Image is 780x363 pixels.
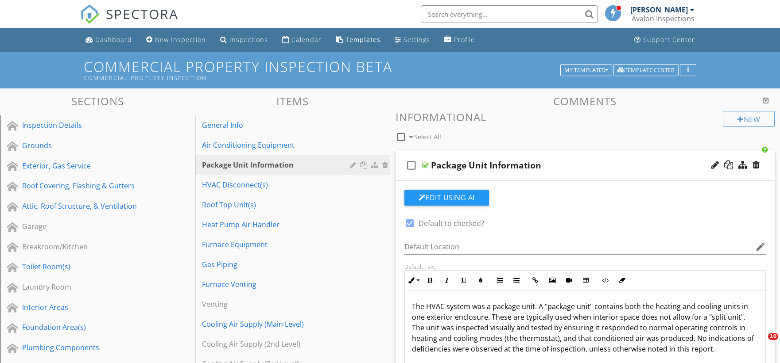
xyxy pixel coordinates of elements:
a: Template Center [613,65,679,73]
div: Heat Pump Air Handler [202,219,352,230]
div: [PERSON_NAME] [630,5,688,14]
div: Cooling Air Supply (Main Level) [202,319,352,329]
button: Insert Link (Ctrl+K) [527,272,544,289]
h3: Comments [396,95,775,107]
i: check_box_outline_blank [404,155,419,176]
div: Foundation Area(s) [22,322,153,332]
div: General Info [202,120,352,130]
div: Inspection Details [22,120,153,130]
div: Air Conditioning Equipment [202,140,352,150]
button: Template Center [613,64,679,76]
a: Company Profile [441,32,478,48]
div: Toilet Room(s) [22,261,153,272]
div: Exterior, Gas Service [22,160,153,171]
button: Inline Style [405,272,422,289]
div: Calendar [291,35,322,44]
div: Dashboard [95,35,132,44]
a: SPECTORA [80,12,179,31]
a: Calendar [279,32,325,48]
div: Furnace Equipment [202,239,352,250]
div: Garage [22,221,153,232]
div: Laundry Room [22,282,153,292]
a: New Inspection [143,32,210,48]
div: Venting [202,299,352,310]
button: Insert Table [578,272,594,289]
div: Default Text [404,263,766,270]
a: Inspections [217,32,272,48]
div: Roof Top Unit(s) [202,199,352,210]
a: Support Center [631,32,699,48]
div: Gas Piping [202,259,352,270]
div: Package Unit Information [202,160,352,170]
h3: Informational [396,111,775,123]
div: Breakroom/Kitchen [22,241,153,252]
button: Insert Video [561,272,578,289]
h1: Commercial Property Inspection BETA [84,59,696,81]
div: Profile [454,35,475,44]
p: The HVAC system was a package unit. A "package unit" contains both the heating and cooling units ... [412,301,759,354]
button: Italic (Ctrl+I) [439,272,455,289]
button: Bold (Ctrl+B) [422,272,439,289]
div: Cooling Air Supply (2nd Level) [202,339,352,349]
input: Search everything... [421,5,598,23]
div: Attic, Roof Structure, & Ventilation [22,201,153,211]
div: Support Center [643,35,695,44]
div: My Templates [564,67,608,73]
button: Clear Formatting [613,272,630,289]
a: Settings [391,32,434,48]
div: Grounds [22,140,153,151]
div: Avalon Inspections [632,14,695,23]
div: Settings [404,35,430,44]
a: Dashboard [82,32,136,48]
span: SPECTORA [106,4,179,23]
label: Default to checked? [419,219,484,228]
div: New [723,111,775,127]
button: Ordered List [491,272,508,289]
button: Underline (Ctrl+U) [455,272,472,289]
span: 10 [768,333,778,340]
div: New Inspection [155,35,206,44]
input: Default Location [404,240,754,254]
div: HVAC Disconnect(s) [202,180,352,190]
button: My Templates [560,64,612,76]
div: Commercial Property Inspection [84,74,563,81]
iframe: Intercom live chat [750,333,771,354]
button: Colors [472,272,489,289]
div: Template Center [617,67,675,73]
div: Templates [345,35,380,44]
div: Roof Covering, Flashing & Gutters [22,180,153,191]
button: Code View [597,272,613,289]
div: Plumbing Components [22,342,153,353]
img: The Best Home Inspection Software - Spectora [80,4,100,24]
i: edit [755,241,766,252]
span: Select All [414,133,441,141]
div: Inspections [229,35,268,44]
button: Edit Using AI [404,190,489,206]
a: Templates [332,32,384,48]
button: Unordered List [508,272,525,289]
div: Furnace Venting [202,279,352,290]
div: Package Unit Information [431,160,541,171]
button: Insert Image (Ctrl+P) [544,272,561,289]
div: Interior Areas [22,302,153,313]
h3: Items [195,95,390,107]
